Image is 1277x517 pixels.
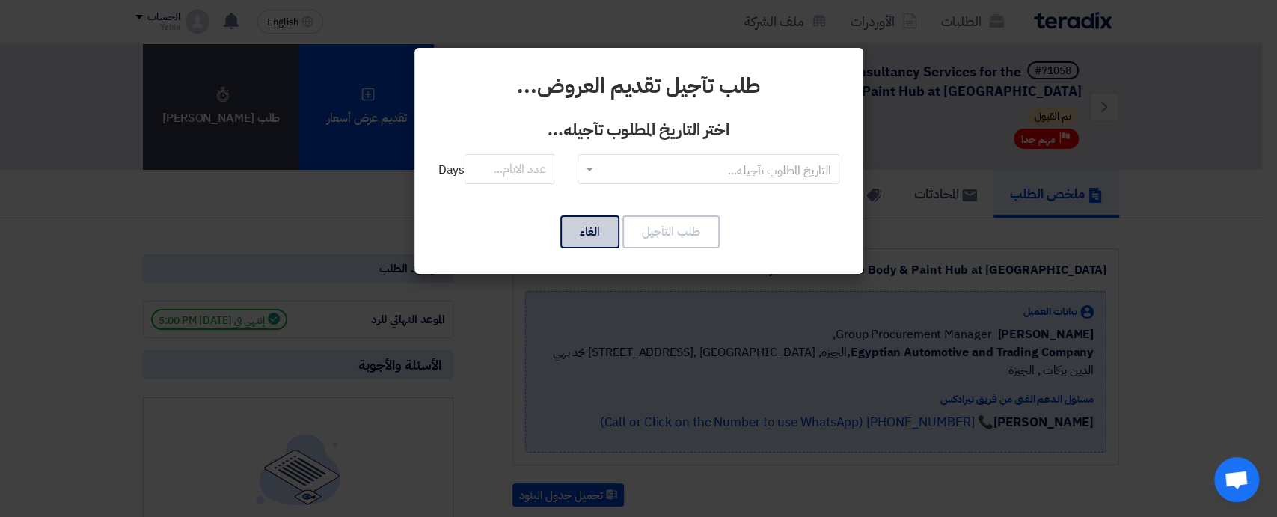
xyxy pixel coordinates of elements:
button: طلب التآجيل [622,215,720,248]
h2: طلب تآجيل تقديم العروض... [438,72,839,101]
span: Days [438,154,555,184]
button: الغاء [560,215,619,248]
input: عدد الايام... [465,154,554,184]
div: Open chat [1214,457,1259,502]
h3: اختر التاريخ المطلوب تآجيله... [438,119,839,142]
